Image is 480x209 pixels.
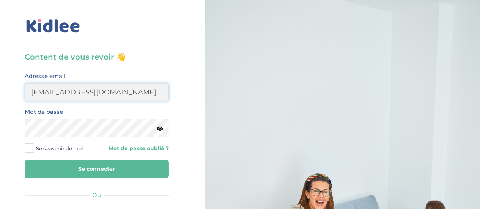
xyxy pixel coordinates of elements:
h3: Content de vous revoir 👋 [25,52,169,62]
img: logo_kidlee_bleu [25,17,82,35]
a: Mot de passe oublié ? [102,145,169,152]
input: Email [25,83,169,101]
span: Se souvenir de moi [36,143,83,153]
button: Se connecter [25,160,169,178]
label: Adresse email [25,71,65,81]
label: Mot de passe [25,107,63,117]
span: Ou [92,192,101,199]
